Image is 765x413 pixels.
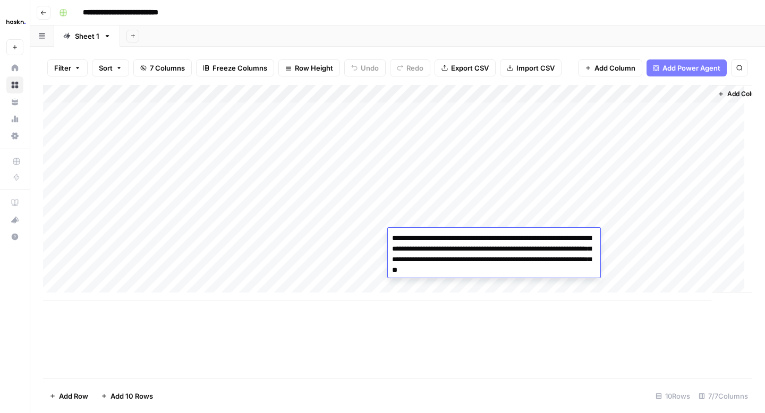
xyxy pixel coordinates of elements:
span: Add Column [727,89,764,99]
span: Row Height [295,63,333,73]
button: Import CSV [500,59,562,76]
div: 10 Rows [651,388,694,405]
span: Add Row [59,391,88,401]
a: Your Data [6,93,23,110]
a: Usage [6,110,23,127]
button: 7 Columns [133,59,192,76]
button: Add Power Agent [647,59,727,76]
div: What's new? [7,212,23,228]
img: Haskn Logo [6,12,25,31]
span: Add 10 Rows [110,391,153,401]
button: Undo [344,59,386,76]
span: Export CSV [451,63,489,73]
span: 7 Columns [150,63,185,73]
span: Import CSV [516,63,555,73]
div: 7/7 Columns [694,388,752,405]
span: Undo [361,63,379,73]
span: Add Power Agent [662,63,720,73]
button: Add 10 Rows [95,388,159,405]
button: Add Column [578,59,642,76]
button: Sort [92,59,129,76]
button: Help + Support [6,228,23,245]
a: Settings [6,127,23,144]
span: Add Column [594,63,635,73]
span: Filter [54,63,71,73]
span: Redo [406,63,423,73]
a: Sheet 1 [54,25,120,47]
button: Filter [47,59,88,76]
a: Home [6,59,23,76]
span: Sort [99,63,113,73]
a: AirOps Academy [6,194,23,211]
div: Sheet 1 [75,31,99,41]
button: Export CSV [435,59,496,76]
button: What's new? [6,211,23,228]
span: Freeze Columns [212,63,267,73]
button: Add Row [43,388,95,405]
button: Freeze Columns [196,59,274,76]
a: Browse [6,76,23,93]
button: Row Height [278,59,340,76]
button: Redo [390,59,430,76]
button: Workspace: Haskn [6,8,23,35]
